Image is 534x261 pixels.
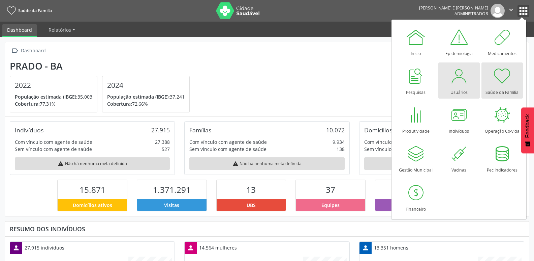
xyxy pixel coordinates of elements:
a: Epidemiologia [438,24,480,60]
span: Saúde da Família [18,8,52,14]
i: person [362,244,369,252]
span: 1.371.291 [153,184,191,195]
div: [PERSON_NAME] E [PERSON_NAME] [419,5,488,11]
p: 37.241 [107,93,185,100]
div: 27.388 [155,138,170,146]
h4: 2022 [15,81,92,89]
i: person [187,244,194,252]
a: Pec Indicadores [481,140,523,176]
img: img [491,4,505,18]
button: Feedback - Mostrar pesquisa [521,107,534,153]
a: Indivíduos [438,101,480,137]
div: Sem vínculo com agente de saúde [189,146,266,153]
span: UBS [247,202,256,209]
span: Administrador [454,11,488,17]
a: Saúde da Família [5,5,52,16]
div: 27.915 indivíduos [22,242,67,254]
span: População estimada (IBGE): [107,94,170,100]
a: Operação Co-vida [481,101,523,137]
i: person [12,244,20,252]
a:  Dashboard [10,46,47,56]
p: 35.003 [15,93,92,100]
p: 77,31% [15,100,92,107]
div: Com vínculo com agente de saúde [189,138,267,146]
span: População estimada (IBGE): [15,94,77,100]
div: 9.934 [333,138,345,146]
div: 527 [162,146,170,153]
span: Relatórios [49,27,71,33]
i:  [10,46,20,56]
div: Famílias [189,126,211,134]
div: Com vínculo com agente de saúde [364,138,442,146]
div: 13.351 homens [372,242,411,254]
span: Feedback [525,114,531,138]
div: Com vínculo com agente de saúde [15,138,92,146]
div: Dashboard [20,46,47,56]
div: 10.072 [326,126,345,134]
span: Visitas [164,202,179,209]
div: 138 [337,146,345,153]
a: Pesquisas [395,62,437,99]
h4: 2024 [107,81,185,89]
div: 14.564 mulheres [197,242,239,254]
i: warning [232,161,239,167]
span: 13 [246,184,256,195]
span: 15.871 [80,184,105,195]
div: Sem vínculo com agente de saúde [15,146,92,153]
i:  [507,6,515,14]
a: Usuários [438,62,480,99]
div: Não há nenhuma meta definida [364,157,519,170]
p: 72,66% [107,100,185,107]
a: Relatórios [44,24,80,36]
a: Dashboard [2,24,37,37]
a: Vacinas [438,140,480,176]
span: 37 [326,184,335,195]
span: Equipes [321,202,340,209]
a: Gestão Municipal [395,140,437,176]
div: Sem vínculo com agente de saúde [364,146,441,153]
i: warning [58,161,64,167]
span: Domicílios ativos [73,202,112,209]
div: Não há nenhuma meta definida [189,157,344,170]
a: Saúde da Família [481,62,523,99]
button:  [505,4,517,18]
a: Medicamentos [481,24,523,60]
span: Cobertura: [107,101,132,107]
div: 27.915 [151,126,170,134]
div: Domicílios [364,126,392,134]
div: Resumo dos indivíduos [10,225,524,233]
a: Início [395,24,437,60]
div: Prado - BA [10,60,194,72]
span: Cobertura: [15,101,40,107]
div: Não há nenhuma meta definida [15,157,170,170]
div: Indivíduos [15,126,43,134]
button: apps [517,5,529,17]
a: Produtividade [395,101,437,137]
a: Financeiro [395,179,437,215]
